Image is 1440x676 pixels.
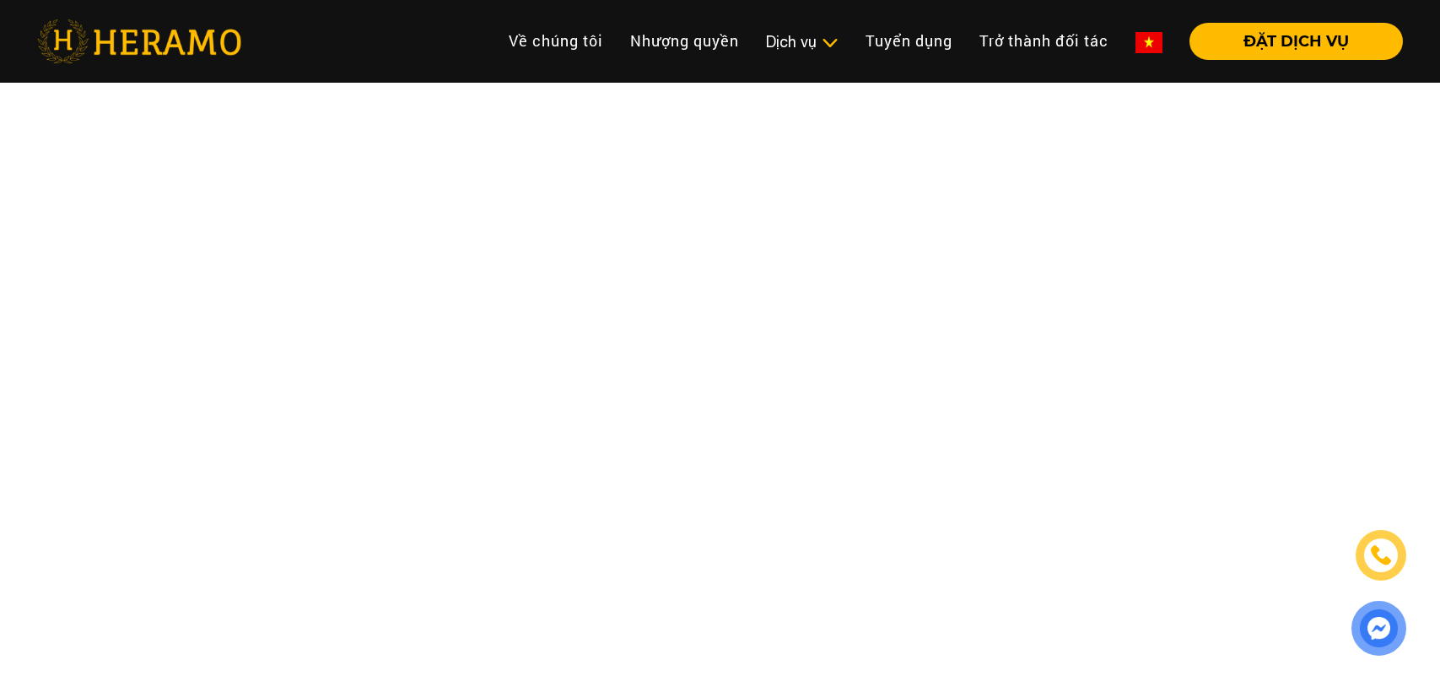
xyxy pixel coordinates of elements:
button: ĐẶT DỊCH VỤ [1189,23,1403,60]
img: vn-flag.png [1135,32,1162,53]
a: Về chúng tôi [495,23,617,59]
img: phone-icon [1371,545,1391,565]
a: Tuyển dụng [852,23,966,59]
img: heramo-logo.png [37,19,241,63]
a: Nhượng quyền [617,23,752,59]
a: ĐẶT DỊCH VỤ [1176,34,1403,49]
div: Dịch vụ [766,30,839,53]
img: subToggleIcon [821,35,839,51]
a: phone-icon [1356,531,1406,581]
a: Trở thành đối tác [966,23,1122,59]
